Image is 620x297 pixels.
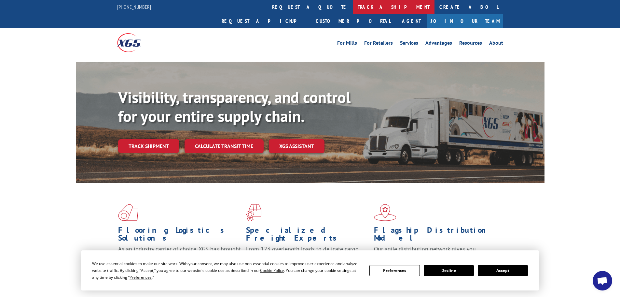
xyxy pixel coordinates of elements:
[118,139,179,153] a: Track shipment
[117,4,151,10] a: [PHONE_NUMBER]
[395,14,427,28] a: Agent
[118,245,241,268] span: As an industry carrier of choice, XGS has brought innovation and dedication to flooring logistics...
[427,14,503,28] a: Join Our Team
[374,245,494,260] span: Our agile distribution network gives you nationwide inventory management on demand.
[374,204,396,221] img: xgs-icon-flagship-distribution-model-red
[269,139,324,153] a: XGS ASSISTANT
[369,265,420,276] button: Preferences
[425,40,452,48] a: Advantages
[364,40,393,48] a: For Retailers
[424,265,474,276] button: Decline
[118,87,351,126] b: Visibility, transparency, and control for your entire supply chain.
[92,260,362,281] div: We use essential cookies to make our site work. With your consent, we may also use non-essential ...
[81,250,539,290] div: Cookie Consent Prompt
[374,226,497,245] h1: Flagship Distribution Model
[185,139,264,153] a: Calculate transit time
[337,40,357,48] a: For Mills
[118,204,138,221] img: xgs-icon-total-supply-chain-intelligence-red
[130,275,152,280] span: Preferences
[260,268,284,273] span: Cookie Policy
[459,40,482,48] a: Resources
[489,40,503,48] a: About
[217,14,311,28] a: Request a pickup
[400,40,418,48] a: Services
[246,204,261,221] img: xgs-icon-focused-on-flooring-red
[311,14,395,28] a: Customer Portal
[118,226,241,245] h1: Flooring Logistics Solutions
[246,226,369,245] h1: Specialized Freight Experts
[593,271,612,290] div: Open chat
[478,265,528,276] button: Accept
[246,245,369,274] p: From 123 overlength loads to delicate cargo, our experienced staff knows the best way to move you...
